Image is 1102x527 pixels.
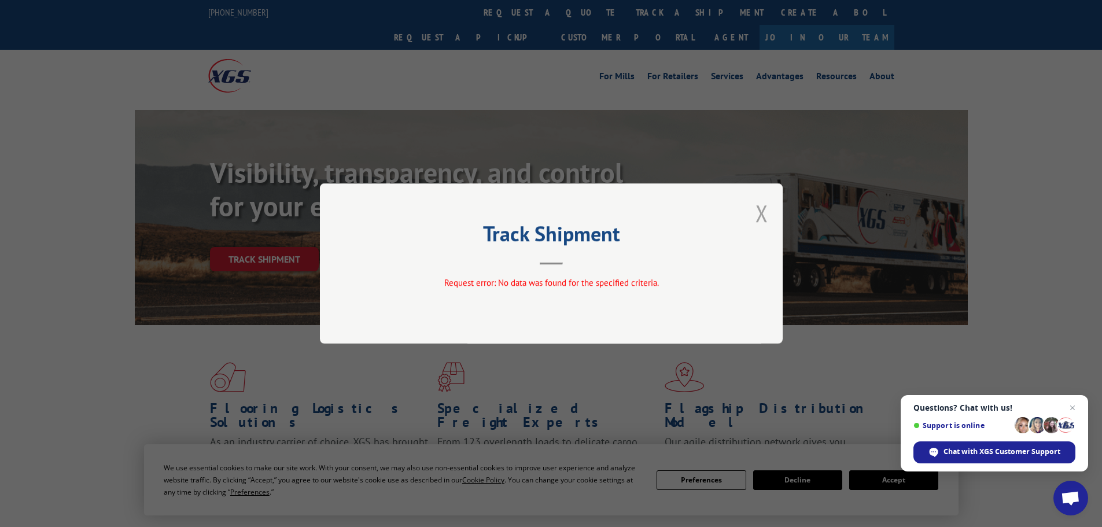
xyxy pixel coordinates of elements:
a: Open chat [1053,481,1088,515]
h2: Track Shipment [378,226,725,248]
span: Questions? Chat with us! [913,403,1075,412]
span: Chat with XGS Customer Support [913,441,1075,463]
button: Close modal [755,198,768,229]
span: Chat with XGS Customer Support [943,447,1060,457]
span: Request error: No data was found for the specified criteria. [444,277,658,288]
span: Support is online [913,421,1011,430]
